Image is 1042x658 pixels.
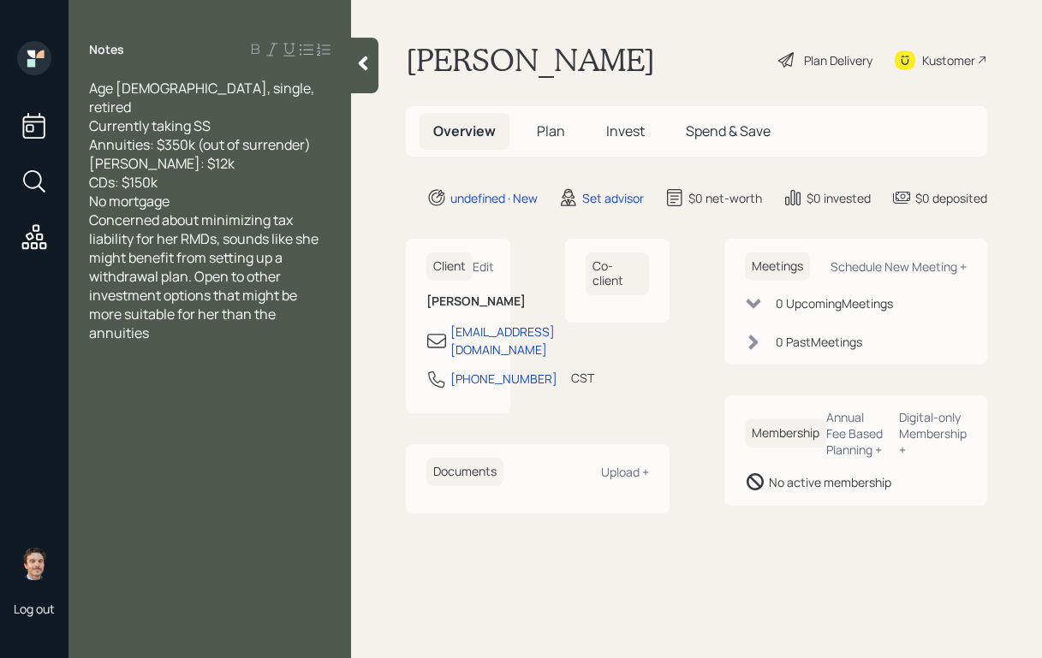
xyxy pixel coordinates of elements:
div: No active membership [769,473,891,491]
h6: Documents [426,458,503,486]
div: [EMAIL_ADDRESS][DOMAIN_NAME] [450,323,555,359]
span: Annuities: $350k (out of surrender) [89,135,311,154]
div: Upload + [601,464,649,480]
div: Edit [473,258,494,275]
div: [PHONE_NUMBER] [450,370,557,388]
span: Plan [537,122,565,140]
span: Age [DEMOGRAPHIC_DATA], single, retired [89,79,317,116]
div: $0 deposited [915,189,987,207]
h6: Client [426,252,473,281]
span: CDs: $150k [89,173,158,192]
div: undefined · New [450,189,538,207]
div: $0 net-worth [688,189,762,207]
h6: Membership [745,419,826,448]
span: Invest [606,122,645,140]
span: Currently taking SS [89,116,211,135]
div: Digital-only Membership + [899,409,967,458]
div: Set advisor [582,189,644,207]
div: Log out [14,601,55,617]
div: Annual Fee Based Planning + [826,409,886,458]
h6: [PERSON_NAME] [426,294,490,309]
h1: [PERSON_NAME] [406,41,655,79]
h6: Co-client [586,252,649,295]
div: $0 invested [807,189,871,207]
div: Schedule New Meeting + [831,258,967,275]
h6: Meetings [745,252,810,281]
span: [PERSON_NAME]: $12k [89,154,235,173]
span: Concerned about minimizing tax liability for her RMDs, sounds like she might benefit from setting... [89,210,321,342]
div: Plan Delivery [804,51,872,69]
div: 0 Upcoming Meeting s [776,294,893,312]
span: No mortgage [89,192,170,210]
div: 0 Past Meeting s [776,333,862,351]
div: Kustomer [922,51,975,69]
img: robby-grisanti-headshot.png [17,546,51,580]
label: Notes [89,41,124,58]
span: Spend & Save [686,122,771,140]
span: Overview [433,122,496,140]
